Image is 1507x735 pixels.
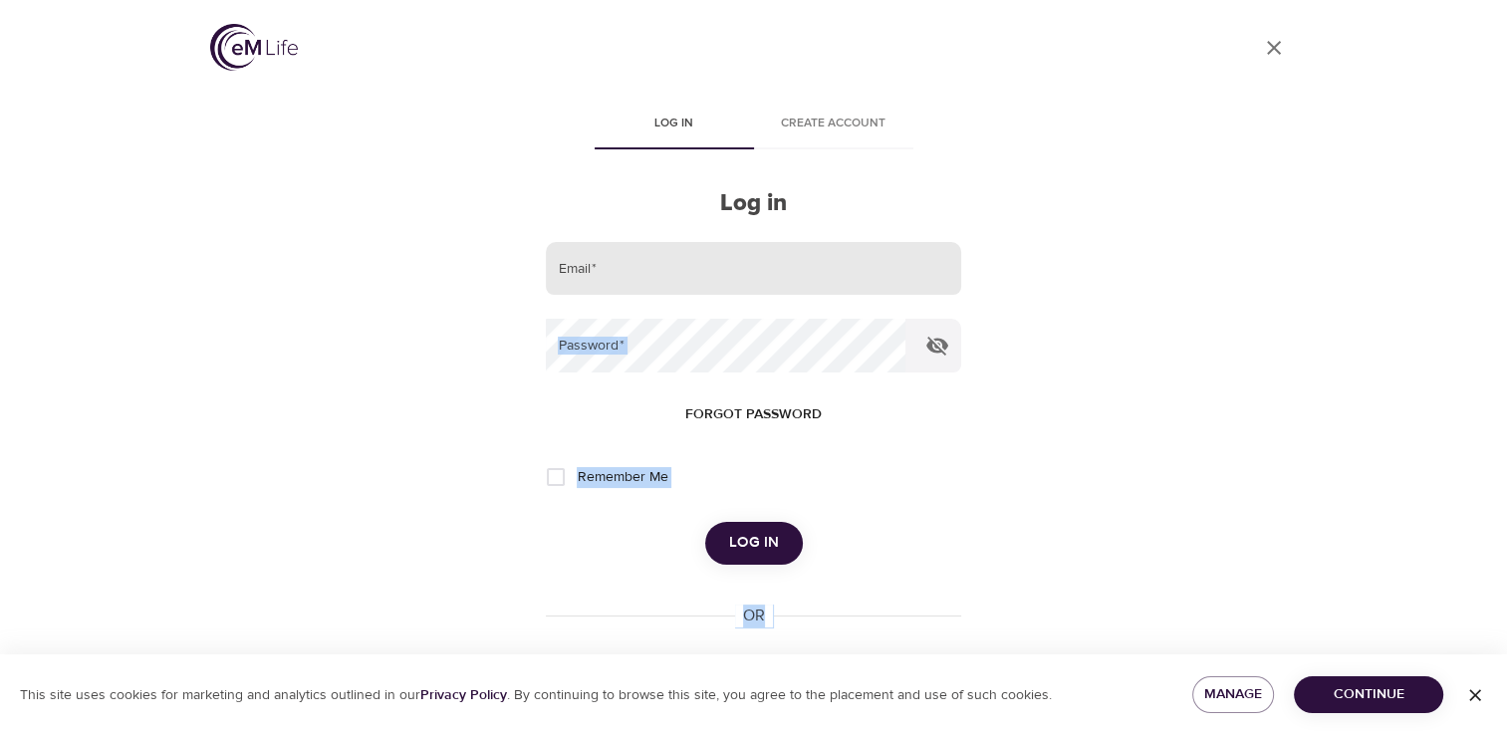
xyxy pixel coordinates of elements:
[705,522,803,564] button: Log in
[1208,682,1259,707] span: Manage
[729,530,779,556] span: Log in
[766,114,901,134] span: Create account
[210,24,298,71] img: logo
[677,396,830,433] button: Forgot password
[1310,682,1427,707] span: Continue
[546,189,960,218] h2: Log in
[1294,676,1443,713] button: Continue
[685,402,822,427] span: Forgot password
[577,467,667,488] span: Remember Me
[420,686,507,704] a: Privacy Policy
[1192,676,1275,713] button: Manage
[607,114,742,134] span: Log in
[1250,24,1298,72] a: close
[735,605,773,627] div: OR
[546,102,960,149] div: disabled tabs example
